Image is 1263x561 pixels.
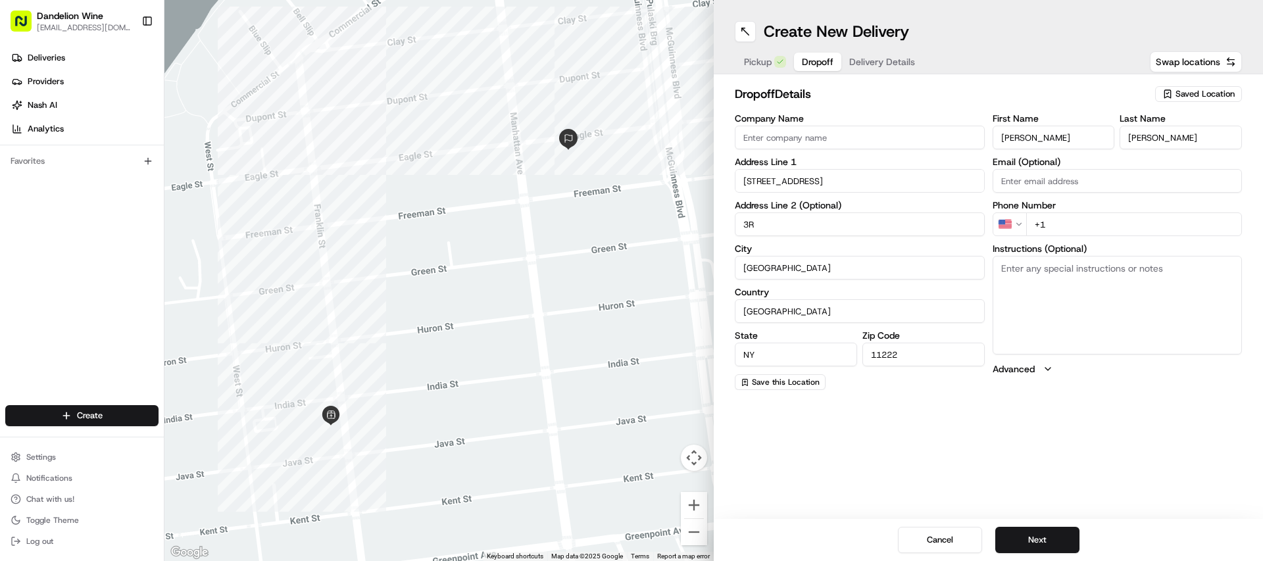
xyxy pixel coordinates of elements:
button: Saved Location [1155,85,1242,103]
label: Address Line 2 (Optional) [735,201,985,210]
button: Log out [5,532,159,550]
img: Wisdom Oko [13,227,34,253]
span: Nash AI [28,99,57,111]
span: • [143,204,147,214]
label: Last Name [1120,114,1242,123]
span: Knowledge Base [26,294,101,307]
button: Create [5,405,159,426]
label: Address Line 1 [735,157,985,166]
button: Chat with us! [5,490,159,508]
button: See all [204,168,239,184]
button: Settings [5,448,159,466]
span: Create [77,410,103,422]
label: Country [735,287,985,297]
button: Dandelion Wine [37,9,103,22]
input: Enter last name [1120,126,1242,149]
button: Keyboard shortcuts [487,552,543,561]
label: Zip Code [862,331,985,340]
img: 1736555255976-a54dd68f-1ca7-489b-9aae-adbdc363a1c4 [13,126,37,149]
span: Toggle Theme [26,515,79,525]
span: API Documentation [124,294,211,307]
label: Company Name [735,114,985,123]
span: Wisdom [PERSON_NAME] [41,204,140,214]
input: Enter zip code [862,343,985,366]
a: Powered byPylon [93,326,159,336]
input: Clear [34,85,217,99]
div: We're available if you need us! [59,139,181,149]
input: Enter first name [993,126,1115,149]
input: Enter phone number [1026,212,1243,236]
span: Pickup [744,55,772,68]
span: Pylon [131,326,159,336]
img: Nash [13,13,39,39]
span: Notifications [26,473,72,483]
input: Enter address [735,169,985,193]
span: Providers [28,76,64,87]
label: Instructions (Optional) [993,244,1243,253]
img: 1736555255976-a54dd68f-1ca7-489b-9aae-adbdc363a1c4 [26,240,37,251]
a: Deliveries [5,47,164,68]
button: Toggle Theme [5,511,159,529]
a: Terms [631,552,649,560]
label: Phone Number [993,201,1243,210]
span: [DATE] [150,204,177,214]
button: Zoom in [681,492,707,518]
img: 8571987876998_91fb9ceb93ad5c398215_72.jpg [28,126,51,149]
input: Enter state [735,343,857,366]
input: Enter country [735,299,985,323]
a: Report a map error [657,552,710,560]
span: Wisdom [PERSON_NAME] [41,239,140,250]
span: Delivery Details [849,55,915,68]
span: Saved Location [1176,88,1235,100]
h2: dropoff Details [735,85,1147,103]
span: Swap locations [1156,55,1220,68]
p: Welcome 👋 [13,53,239,74]
button: Swap locations [1150,51,1242,72]
button: [EMAIL_ADDRESS][DOMAIN_NAME] [37,22,131,33]
span: Log out [26,536,53,547]
button: Advanced [993,362,1243,376]
span: Deliveries [28,52,65,64]
button: Cancel [898,527,982,553]
a: Providers [5,71,164,92]
span: • [143,239,147,250]
div: Favorites [5,151,159,172]
button: Start new chat [224,130,239,145]
div: Start new chat [59,126,216,139]
label: State [735,331,857,340]
span: [DATE] [150,239,177,250]
button: Save this Location [735,374,826,390]
button: Map camera controls [681,445,707,471]
button: Notifications [5,469,159,487]
label: First Name [993,114,1115,123]
label: Advanced [993,362,1035,376]
input: Enter city [735,256,985,280]
span: Dropoff [802,55,833,68]
img: Wisdom Oko [13,191,34,217]
button: Dandelion Wine[EMAIL_ADDRESS][DOMAIN_NAME] [5,5,136,37]
span: Analytics [28,123,64,135]
span: Save this Location [752,377,820,387]
span: Chat with us! [26,494,74,504]
div: Past conversations [13,171,84,182]
label: City [735,244,985,253]
img: 1736555255976-a54dd68f-1ca7-489b-9aae-adbdc363a1c4 [26,205,37,215]
a: 📗Knowledge Base [8,289,106,312]
a: 💻API Documentation [106,289,216,312]
a: Open this area in Google Maps (opens a new window) [168,544,211,561]
input: Enter email address [993,169,1243,193]
label: Email (Optional) [993,157,1243,166]
div: 📗 [13,295,24,306]
input: Enter company name [735,126,985,149]
a: Nash AI [5,95,164,116]
span: Settings [26,452,56,462]
input: Apartment, suite, unit, etc. [735,212,985,236]
h1: Create New Delivery [764,21,909,42]
img: Google [168,544,211,561]
div: 💻 [111,295,122,306]
button: Zoom out [681,519,707,545]
a: Analytics [5,118,164,139]
span: Map data ©2025 Google [551,552,623,560]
